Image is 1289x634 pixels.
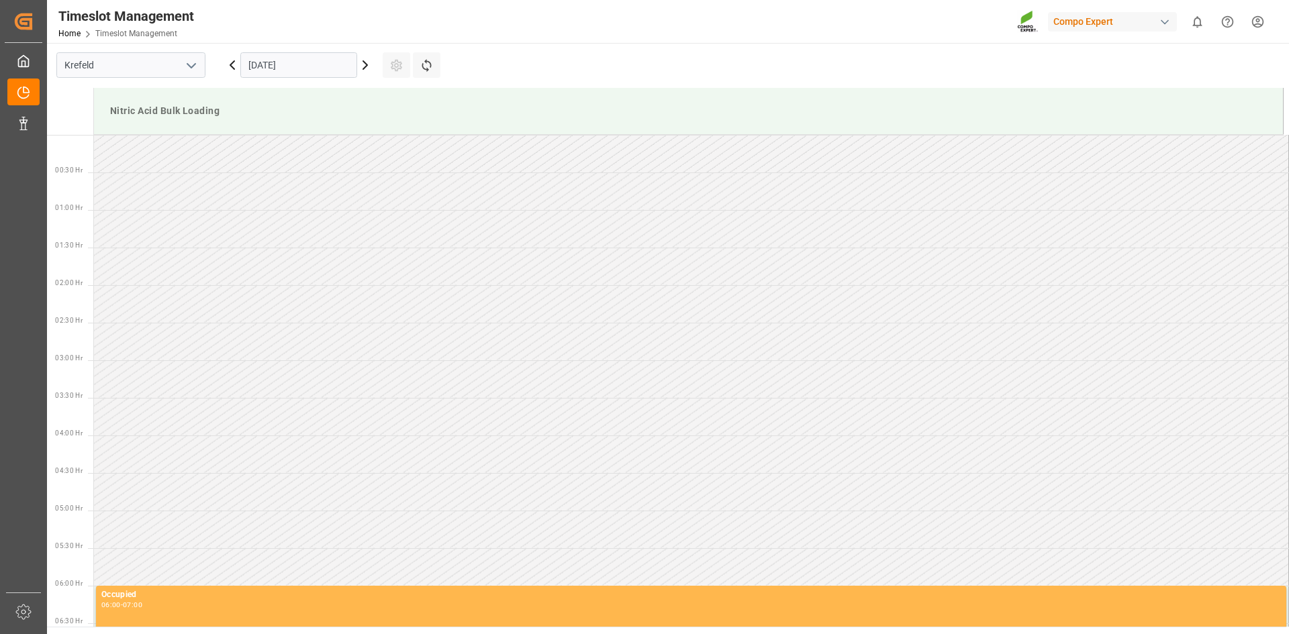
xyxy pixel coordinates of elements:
span: 05:00 Hr [55,505,83,512]
div: - [121,602,123,608]
input: DD.MM.YYYY [240,52,357,78]
div: Nitric Acid Bulk Loading [105,99,1272,123]
button: open menu [181,55,201,76]
span: 03:00 Hr [55,354,83,362]
div: Timeslot Management [58,6,194,26]
input: Type to search/select [56,52,205,78]
img: Screenshot%202023-09-29%20at%2010.02.21.png_1712312052.png [1017,10,1039,34]
div: Compo Expert [1048,12,1177,32]
button: Compo Expert [1048,9,1182,34]
span: 06:30 Hr [55,617,83,625]
button: Help Center [1212,7,1243,37]
span: 00:30 Hr [55,166,83,174]
span: 04:00 Hr [55,429,83,437]
span: 03:30 Hr [55,392,83,399]
div: 07:00 [123,602,142,608]
span: 01:00 Hr [55,204,83,211]
span: 06:00 Hr [55,580,83,587]
span: 02:30 Hr [55,317,83,324]
button: show 0 new notifications [1182,7,1212,37]
div: Occupied [101,588,1281,602]
span: 04:30 Hr [55,467,83,474]
span: 05:30 Hr [55,542,83,549]
span: 02:00 Hr [55,279,83,286]
span: 01:30 Hr [55,242,83,249]
a: Home [58,29,81,38]
div: 06:00 [101,602,121,608]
